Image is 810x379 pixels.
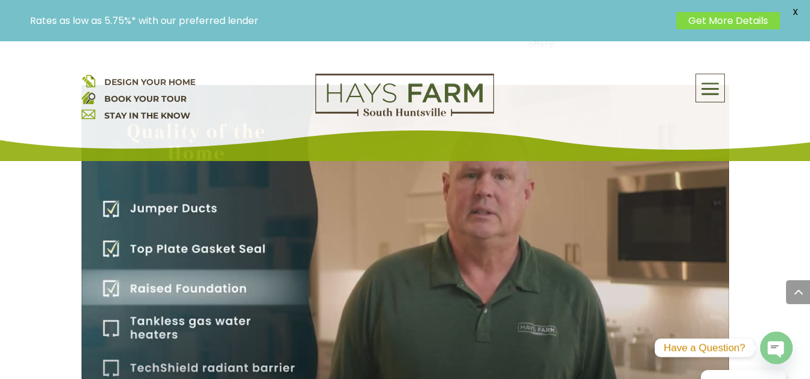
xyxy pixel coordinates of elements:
a: hays farm homes huntsville development [315,108,494,119]
img: Logo [315,74,494,117]
a: STAY IN THE KNOW [104,110,190,121]
span: X [786,3,804,21]
a: BOOK YOUR TOUR [104,93,186,104]
img: book your home tour [82,90,95,104]
p: Rates as low as 5.75%* with our preferred lender [30,15,670,26]
a: Get More Details [676,12,780,29]
img: design your home [82,74,95,87]
a: DESIGN YOUR HOME [104,77,195,87]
